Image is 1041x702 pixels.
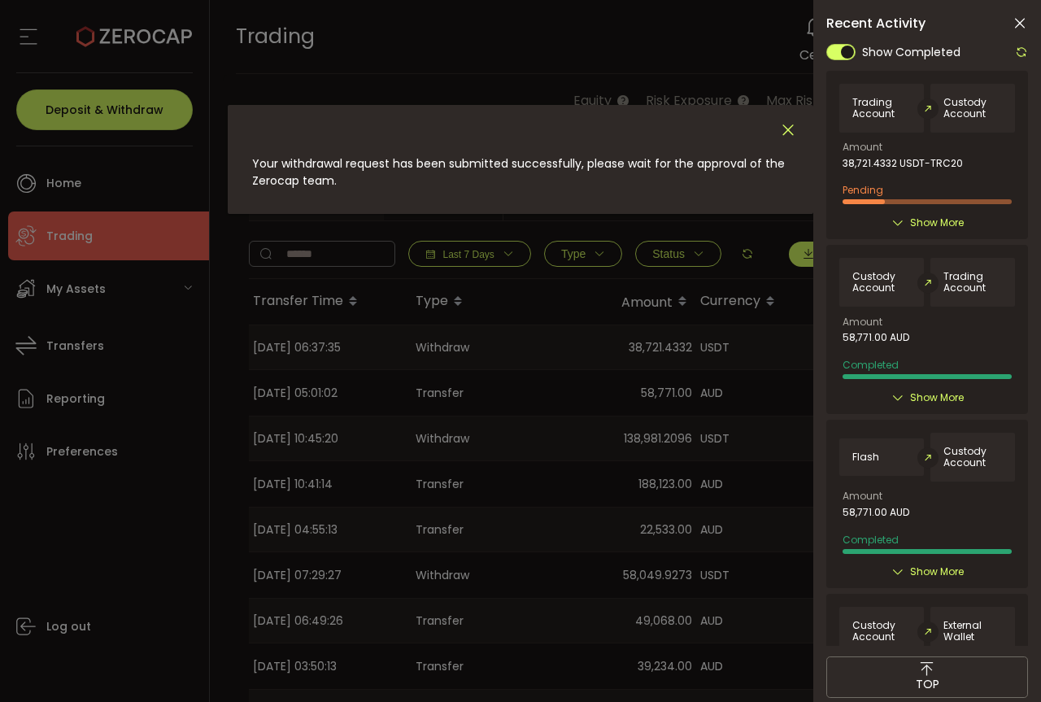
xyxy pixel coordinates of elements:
span: Trading Account [943,271,1002,294]
span: Show More [910,215,964,231]
span: Your withdrawal request has been submitted successfully, please wait for the approval of the Zero... [252,155,785,189]
span: Trading Account [852,97,911,120]
span: Custody Account [943,446,1002,469]
span: Show More [910,390,964,406]
span: Amount [843,142,882,152]
span: 58,771.00 AUD [843,332,909,343]
span: TOP [916,676,939,693]
span: Completed [843,358,899,372]
span: External Wallet [943,620,1002,643]
span: Amount [843,317,882,327]
span: Recent Activity [826,17,926,30]
span: Show More [910,564,964,580]
span: Flash [852,451,879,463]
div: dialog [228,105,813,214]
span: Custody Account [852,620,911,643]
span: Show Completed [862,44,960,61]
span: 38,721.4332 USDT-TRC20 [843,158,963,169]
button: Close [779,121,797,140]
span: Amount [843,491,882,501]
iframe: Chat Widget [960,624,1041,702]
span: Completed [843,533,899,547]
span: Custody Account [852,271,911,294]
span: Pending [843,183,883,197]
span: Custody Account [943,97,1002,120]
span: 58,771.00 AUD [843,507,909,518]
